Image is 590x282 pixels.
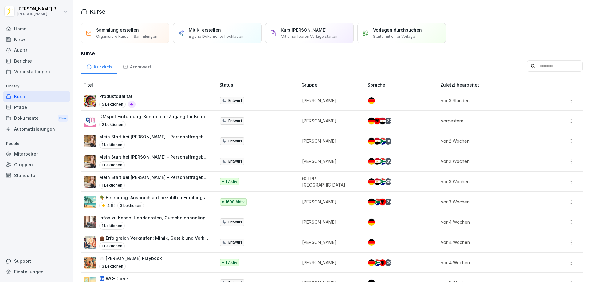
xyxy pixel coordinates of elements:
[58,115,68,122] div: New
[379,259,386,266] img: al.svg
[3,149,70,159] a: Mitarbeiter
[3,45,70,56] a: Audits
[441,199,539,205] p: vor 3 Wochen
[281,34,337,39] p: Mit einer leeren Vorlage starten
[3,66,70,77] a: Veranstaltungen
[3,113,70,124] a: DokumenteNew
[99,141,125,149] p: 1 Lektionen
[441,138,539,144] p: vor 2 Wochen
[379,118,386,124] img: eg.svg
[302,97,358,104] p: [PERSON_NAME]
[81,58,117,74] a: Kürzlich
[3,102,70,113] a: Pfade
[117,202,144,209] p: 3 Lektionen
[374,138,380,145] img: eg.svg
[17,12,62,16] p: [PERSON_NAME]
[189,27,221,33] p: Mit KI erstellen
[374,158,380,165] img: eg.svg
[441,178,539,185] p: vor 3 Wochen
[441,239,539,245] p: vor 4 Wochen
[302,138,358,144] p: [PERSON_NAME]
[3,56,70,66] a: Berichte
[379,158,386,165] img: za.svg
[441,97,539,104] p: vor 3 Stunden
[3,34,70,45] a: News
[3,91,70,102] a: Kurse
[99,133,210,140] p: Mein Start bei [PERSON_NAME] - Personalfragebogen
[301,82,365,88] p: Gruppe
[99,263,126,270] p: 3 Lektionen
[379,199,386,205] img: al.svg
[3,124,70,134] a: Automatisierungen
[3,113,70,124] div: Dokumente
[302,219,358,225] p: [PERSON_NAME]
[373,27,422,33] p: Vorlagen durchsuchen
[385,158,391,165] div: + 39
[3,170,70,181] a: Standorte
[99,174,210,180] p: Mein Start bei [PERSON_NAME] - Personalfragebogen
[3,159,70,170] div: Gruppen
[84,115,96,127] img: j6bnc9vfgq6u7l7cd37dzg2u.png
[99,154,210,160] p: Mein Start bei [PERSON_NAME] - Personalfragebogen
[84,135,96,147] img: aaay8cu0h1hwaqqp9269xjan.png
[440,82,546,88] p: Zuletzt bearbeitet
[3,256,70,266] div: Support
[441,158,539,164] p: vor 2 Wochen
[228,240,242,245] p: Entwurf
[228,159,242,164] p: Entwurf
[373,34,415,39] p: Starte mit einer Vorlage
[368,158,375,165] img: de.svg
[83,82,217,88] p: Titel
[374,259,380,266] img: za.svg
[219,82,299,88] p: Status
[385,178,391,185] div: + 39
[385,138,391,145] div: + 39
[99,93,136,99] p: Produktqualität
[84,196,96,208] img: s9mc00x6ussfrb3lxoajtb4r.png
[281,27,327,33] p: Kurs [PERSON_NAME]
[107,203,113,208] p: 4.6
[302,239,358,245] p: [PERSON_NAME]
[368,97,375,104] img: de.svg
[117,58,156,74] a: Archiviert
[96,27,139,33] p: Sammlung erstellen
[385,259,391,266] div: + 20
[441,118,539,124] p: vorgestern
[226,260,237,265] p: 1 Aktiv
[228,98,242,103] p: Entwurf
[84,155,96,168] img: aaay8cu0h1hwaqqp9269xjan.png
[385,199,391,205] div: + 24
[228,219,242,225] p: Entwurf
[99,214,206,221] p: Infos zu Kasse, Handgeräten, Gutscheinhandling
[302,199,358,205] p: [PERSON_NAME]
[228,138,242,144] p: Entwurf
[84,236,96,249] img: elhrexh7bm1zs7xeh2a9f3un.png
[368,138,375,145] img: de.svg
[99,161,125,169] p: 1 Lektionen
[99,113,210,120] p: QMspot Einführung: Kontrolleur-Zugang für Behörden
[3,23,70,34] a: Home
[3,266,70,277] div: Einstellungen
[3,139,70,149] p: People
[374,118,380,124] img: al.svg
[99,275,129,282] p: 🚻 WC-Check
[302,175,358,188] p: 601 PP [GEOGRAPHIC_DATA]
[84,176,96,188] img: aaay8cu0h1hwaqqp9269xjan.png
[368,239,375,246] img: de.svg
[368,118,375,124] img: de.svg
[302,158,358,164] p: [PERSON_NAME]
[84,95,96,107] img: nmvl55619kjuihhilvtxc3xg.png
[368,82,438,88] p: Sprache
[368,219,375,226] img: de.svg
